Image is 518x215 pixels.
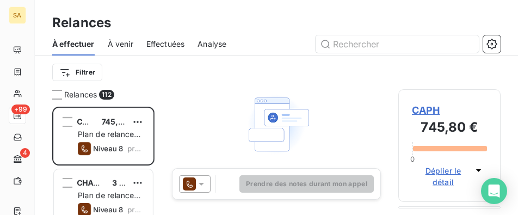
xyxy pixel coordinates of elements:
[9,7,26,24] div: SA
[78,191,140,211] span: Plan de relance SAFE
[316,35,479,53] input: Rechercher
[99,90,114,100] span: 112
[410,155,415,163] span: 0
[102,117,135,126] span: 745,80 €
[412,164,487,188] button: Déplier le détail
[198,39,226,50] span: Analyse
[77,178,154,187] span: CHANTIER LEGABAT
[9,107,26,124] a: +99
[52,13,111,33] h3: Relances
[78,130,140,150] span: Plan de relance SAFE
[77,117,98,126] span: CAPH
[108,39,133,50] span: À venir
[112,178,154,187] span: 3 398,40 €
[146,39,185,50] span: Effectuées
[412,103,487,118] span: CAPH
[127,205,144,214] span: prévue depuis 509 jours
[127,144,144,153] span: prévue depuis 509 jours
[415,165,471,188] span: Déplier le détail
[9,150,26,168] a: 4
[20,148,30,158] span: 4
[52,107,155,215] div: grid
[242,89,311,159] img: Empty state
[64,89,97,100] span: Relances
[239,175,374,193] button: Prendre des notes durant mon appel
[11,105,30,114] span: +99
[481,178,507,204] div: Open Intercom Messenger
[52,39,95,50] span: À effectuer
[52,64,102,81] button: Filtrer
[412,118,487,139] h3: 745,80 €
[93,144,123,153] span: Niveau 8
[93,205,123,214] span: Niveau 8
